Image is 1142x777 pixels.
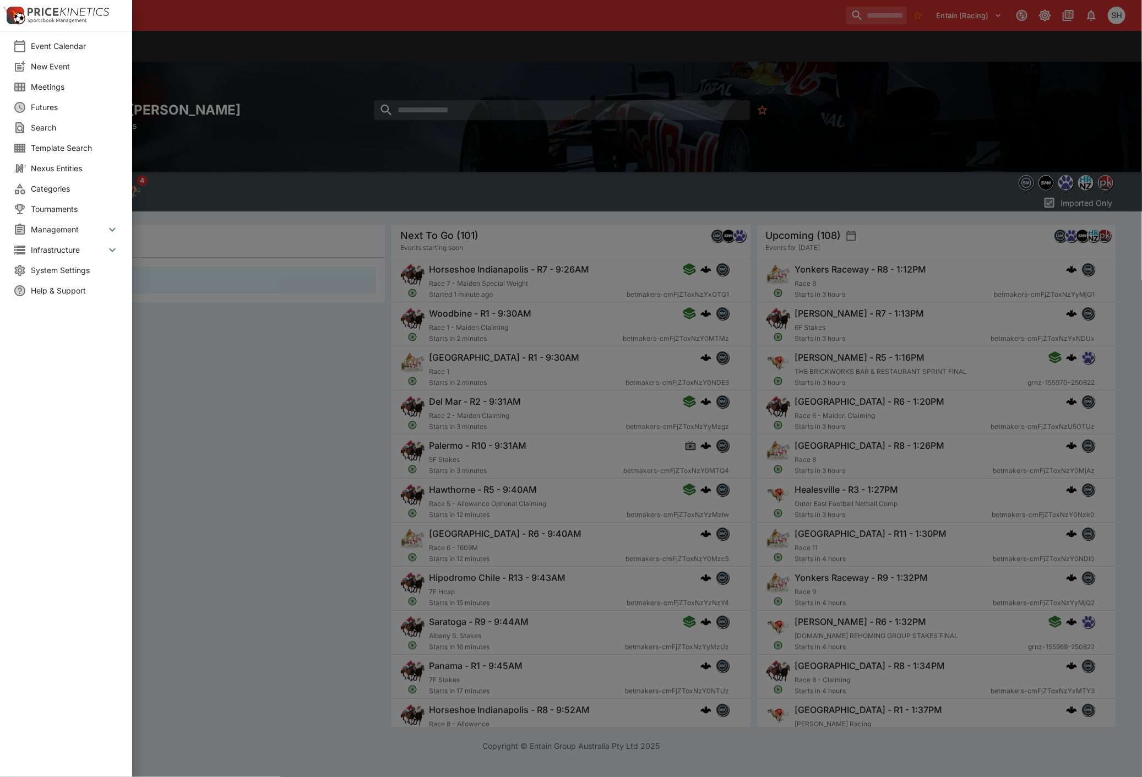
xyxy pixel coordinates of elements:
[31,183,119,194] span: Categories
[31,81,119,93] span: Meetings
[31,224,106,235] span: Management
[31,162,119,174] span: Nexus Entities
[28,18,87,23] img: Sportsbook Management
[31,285,119,296] span: Help & Support
[31,122,119,133] span: Search
[31,61,119,72] span: New Event
[31,264,119,276] span: System Settings
[31,101,119,113] span: Futures
[31,40,119,52] span: Event Calendar
[28,8,109,16] img: PriceKinetics
[31,244,106,256] span: Infrastructure
[3,4,25,26] img: PriceKinetics Logo
[31,142,119,154] span: Template Search
[31,203,119,215] span: Tournaments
